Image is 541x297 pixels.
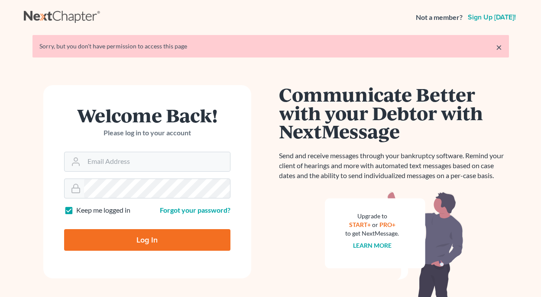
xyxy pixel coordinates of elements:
p: Please log in to your account [64,128,230,138]
a: PRO+ [379,221,395,228]
strong: Not a member? [416,13,463,22]
a: START+ [349,221,371,228]
a: Sign up [DATE]! [466,14,518,21]
h1: Welcome Back! [64,106,230,125]
span: or [372,221,378,228]
p: Send and receive messages through your bankruptcy software. Remind your client of hearings and mo... [279,151,509,181]
input: Email Address [84,152,230,171]
h1: Communicate Better with your Debtor with NextMessage [279,85,509,141]
a: × [496,42,502,52]
label: Keep me logged in [76,205,130,215]
div: Sorry, but you don't have permission to access this page [39,42,502,51]
input: Log In [64,229,230,251]
div: Upgrade to [346,212,399,220]
a: Learn more [353,242,392,249]
div: to get NextMessage. [346,229,399,238]
a: Forgot your password? [160,206,230,214]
